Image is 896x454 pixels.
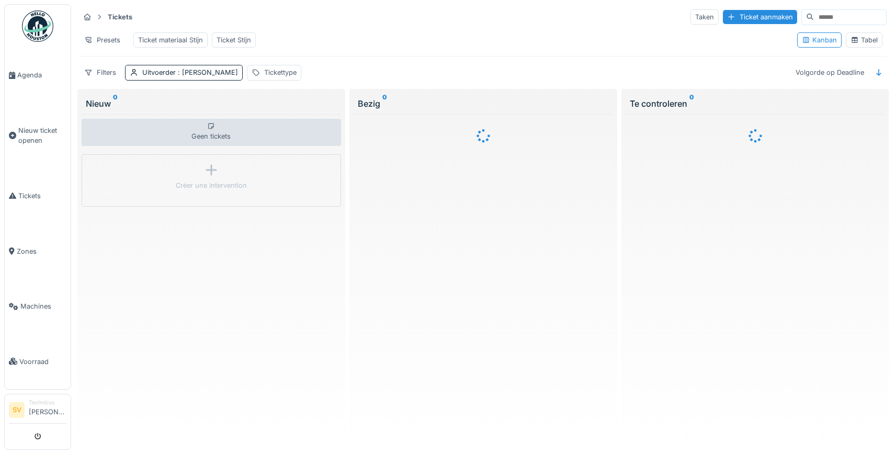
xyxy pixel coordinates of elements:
[29,399,66,406] div: Technicus
[358,97,609,110] div: Bezig
[142,67,238,77] div: Uitvoerder
[176,69,238,76] span: : [PERSON_NAME]
[82,119,341,146] div: Geen tickets
[29,399,66,421] li: [PERSON_NAME]
[5,48,71,103] a: Agenda
[19,357,66,367] span: Voorraad
[17,246,66,256] span: Zones
[690,9,719,25] div: Taken
[5,168,71,224] a: Tickets
[176,180,247,190] div: Créer une intervention
[382,97,387,110] sup: 0
[9,399,66,424] a: SV Technicus[PERSON_NAME]
[22,10,53,42] img: Badge_color-CXgf-gQk.svg
[104,12,137,22] strong: Tickets
[9,402,25,418] li: SV
[80,32,125,48] div: Presets
[113,97,118,110] sup: 0
[791,65,869,80] div: Volgorde op Deadline
[689,97,694,110] sup: 0
[850,35,878,45] div: Tabel
[20,301,66,311] span: Machines
[18,126,66,145] span: Nieuw ticket openen
[5,334,71,390] a: Voorraad
[86,97,337,110] div: Nieuw
[802,35,837,45] div: Kanban
[630,97,881,110] div: Te controleren
[5,223,71,279] a: Zones
[5,279,71,334] a: Machines
[18,191,66,201] span: Tickets
[723,10,797,24] div: Ticket aanmaken
[17,70,66,80] span: Agenda
[80,65,121,80] div: Filters
[264,67,297,77] div: Tickettype
[217,35,251,45] div: Ticket Stijn
[5,103,71,168] a: Nieuw ticket openen
[138,35,203,45] div: Ticket materiaal Stijn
